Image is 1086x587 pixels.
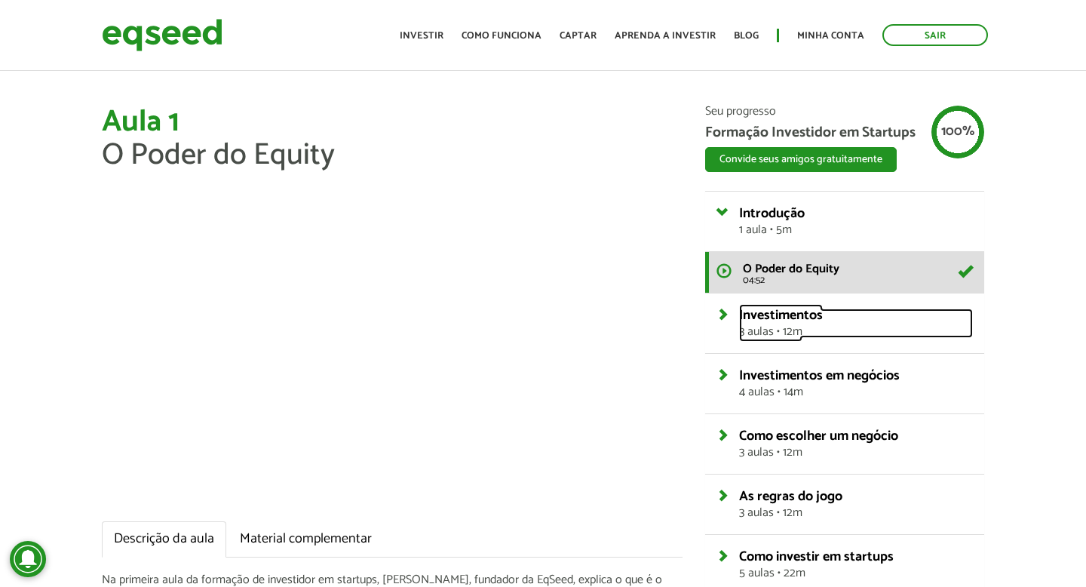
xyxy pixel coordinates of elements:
span: Formação Investidor em Startups [705,125,984,140]
a: Como investir em startups5 aulas • 22m [739,550,973,579]
span: O Poder do Equity [102,131,335,180]
span: 3 aulas • 12m [739,507,973,519]
a: Investir [400,31,443,41]
span: 5 aulas • 22m [739,567,973,579]
img: EqSeed [102,15,222,55]
a: Aprenda a investir [615,31,716,41]
a: Investimentos em negócios4 aulas • 14m [739,369,973,398]
a: Introdução1 aula • 5m [739,207,973,236]
a: Minha conta [797,31,864,41]
span: Aula 1 [102,97,179,147]
span: 3 aulas • 12m [739,326,973,338]
a: Material complementar [228,521,384,558]
span: Investimentos [739,304,823,327]
span: Como escolher um negócio [739,425,898,447]
a: Descrição da aula [102,521,226,558]
a: Investimentos3 aulas • 12m [739,309,973,338]
span: Como investir em startups [739,546,894,568]
a: Captar [560,31,597,41]
span: As regras do jogo [739,485,842,508]
a: Sair [882,24,988,46]
span: Introdução [739,202,805,225]
a: O Poder do Equity 04:52 [705,252,984,293]
a: Como escolher um negócio3 aulas • 12m [739,429,973,459]
button: Convide seus amigos gratuitamente [705,147,897,172]
a: As regras do jogo3 aulas • 12m [739,490,973,519]
iframe: O Poder do Equity [102,187,683,514]
span: 04:52 [743,275,973,285]
span: 1 aula • 5m [739,224,973,236]
span: 4 aulas • 14m [739,386,973,398]
span: Seu progresso [705,106,984,118]
a: Como funciona [462,31,541,41]
span: 3 aulas • 12m [739,447,973,459]
a: Blog [734,31,759,41]
span: Investimentos em negócios [739,364,900,387]
span: O Poder do Equity [743,259,839,279]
